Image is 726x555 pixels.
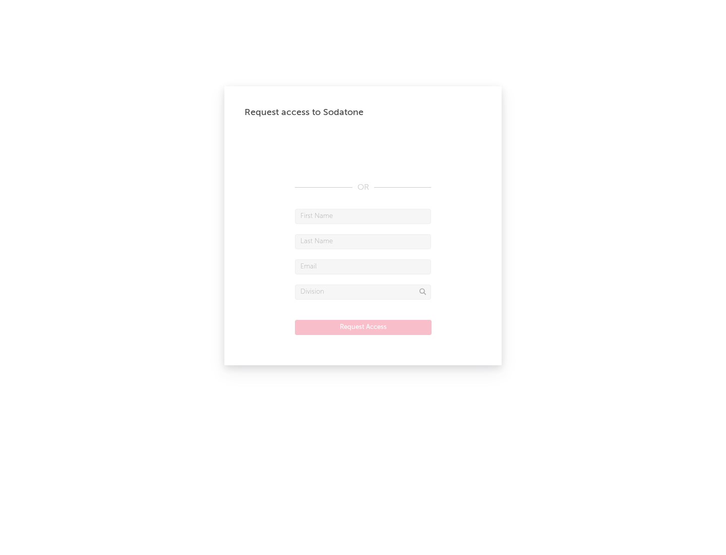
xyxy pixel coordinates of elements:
input: Email [295,259,431,274]
div: OR [295,182,431,194]
input: First Name [295,209,431,224]
input: Last Name [295,234,431,249]
div: Request access to Sodatone [245,106,481,119]
input: Division [295,285,431,300]
button: Request Access [295,320,432,335]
